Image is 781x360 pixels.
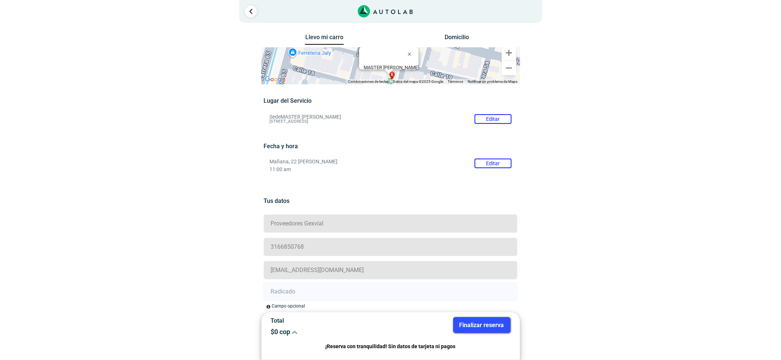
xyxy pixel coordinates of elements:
[468,79,518,84] a: Notificar un problema de Maps
[263,75,288,84] a: Abre esta zona en Google Maps (se abre en una nueva ventana)
[264,214,517,233] input: Nombre y apellido
[358,7,413,14] a: Link al sitio de autolab
[263,75,288,84] img: Google
[264,197,517,204] h5: Tus datos
[453,317,510,333] button: Finalizar reserva
[363,65,418,70] b: MASTER [PERSON_NAME]
[264,97,517,104] h5: Lugar del Servicio
[271,342,510,351] p: ¡Reserva con tranquilidad! Sin datos de tarjeta ni pagos
[245,6,257,17] a: Ir al paso anterior
[305,34,344,45] button: Llevo mi carro
[402,45,420,63] button: Cerrar
[448,79,463,84] a: Términos (se abre en una nueva pestaña)
[271,328,385,336] p: $ 0 cop
[264,261,517,279] input: Correo electrónico
[264,143,517,150] h5: Fecha y hora
[475,159,512,168] button: Editar
[391,72,393,78] span: e
[271,317,385,324] p: Total
[437,34,476,44] button: Domicilio
[348,79,389,84] button: Combinaciones de teclas
[264,238,517,256] input: Celular
[393,79,444,84] span: Datos del mapa ©2025 Google
[269,166,512,173] p: 11:00 am
[363,65,418,76] div: [STREET_ADDRESS]
[269,159,512,165] p: Mañana, 22 [PERSON_NAME]
[502,45,516,60] button: Ampliar
[502,61,516,75] button: Reducir
[264,282,517,301] input: Radicado
[272,303,305,309] div: Campo opcional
